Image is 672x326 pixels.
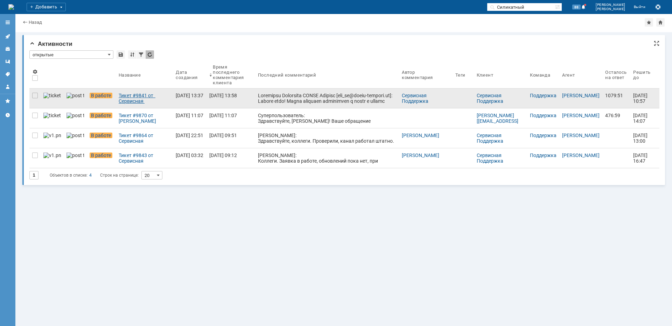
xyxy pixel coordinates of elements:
[66,113,84,118] img: post ticket.png
[633,153,649,164] span: [DATE] 16:47
[474,62,527,88] th: Клиент
[29,20,42,25] a: Назад
[562,153,600,158] a: [PERSON_NAME]
[173,128,206,148] a: [DATE] 22:51
[43,153,61,158] img: v1.png
[630,148,654,168] a: [DATE] 16:47
[477,93,518,121] a: Сервисная Поддержка [PERSON_NAME] [[EMAIL_ADDRESS][DOMAIN_NAME]]
[477,72,493,78] div: Клиент
[402,70,444,80] div: Автор комментария
[119,153,170,164] div: Тикет #9843 от Сервисная Поддержка [PERSON_NAME] [[EMAIL_ADDRESS][DOMAIN_NAME]] (статус: В работе)
[572,5,581,9] span: 88
[90,113,112,118] span: В работе
[402,153,439,158] a: [PERSON_NAME]
[530,133,556,138] a: Поддержка
[2,81,13,92] a: Мой профиль
[562,93,600,98] a: [PERSON_NAME]
[605,93,628,98] div: 1079:51
[477,113,518,129] a: [PERSON_NAME] [[EMAIL_ADDRESS][DOMAIN_NAME]]
[32,69,38,75] span: Настройки
[116,108,173,128] a: Тикет #9870 от [PERSON_NAME] [[EMAIL_ADDRESS][DOMAIN_NAME]] (статус: В работе)
[90,93,112,98] span: В работе
[633,70,651,80] div: Решить до
[255,128,399,148] a: [PERSON_NAME]: Здравствуйте, коллеги. Проверили, канал работал штатно.
[41,148,64,168] a: v1.png
[258,93,396,188] div: Loremipsu Dolorsita CONSE Adipisc [eli_se@doeiu-tempori.ut]: Labore etdo! Magna aliquaen adminimv...
[654,3,662,11] button: Сохранить лог
[137,50,145,59] div: Фильтрация...
[89,171,92,179] div: 4
[630,88,654,108] a: [DATE] 10:57
[50,173,87,178] span: Объектов в списке:
[596,3,625,7] span: [PERSON_NAME]
[87,88,116,108] a: В работе
[209,93,237,98] div: [DATE] 13:58
[64,88,87,108] a: post ticket.png
[8,4,14,10] a: Перейти на домашнюю страницу
[399,62,453,88] th: Автор комментария
[258,153,396,169] div: [PERSON_NAME]: Коллеги. Заявка в работе, обновлений пока нет, при поступлении новой информации, д...
[630,108,654,128] a: [DATE] 14:07
[90,153,112,158] span: В работе
[602,88,630,108] a: 1079:51
[41,128,64,148] a: v1.png
[128,50,136,59] div: Сортировка...
[645,18,653,27] div: Добавить в избранное
[656,18,665,27] div: Сделать домашней страницей
[119,72,141,78] div: Название
[43,133,61,138] img: v1.png
[602,108,630,128] a: 476:59
[8,4,14,10] img: logo
[633,133,649,144] span: [DATE] 13:00
[2,31,13,42] a: Активности
[119,93,170,104] div: Тикет #9841 от Сервисная Поддержка [PERSON_NAME] [[EMAIL_ADDRESS][DOMAIN_NAME]] (статус: В работе)
[41,88,64,108] a: ticket_notification.png
[66,153,84,158] img: post ticket.png
[206,88,255,108] a: [DATE] 13:58
[176,153,203,158] div: [DATE] 03:32
[87,148,116,168] a: В работе
[530,153,556,158] a: Поддержка
[173,88,206,108] a: [DATE] 13:37
[119,133,170,144] div: Тикет #9864 от Сервисная Поддержка [PERSON_NAME] [[EMAIL_ADDRESS][DOMAIN_NAME]] (статус: В работе)
[402,133,439,138] a: [PERSON_NAME]
[173,62,206,88] th: Дата создания
[255,148,399,168] a: [PERSON_NAME]: Коллеги. Заявка в работе, обновлений пока нет, при поступлении новой информации, д...
[213,64,247,85] div: Время последнего комментария клиента
[255,108,399,128] a: Суперпользователь: Здравствуйте, [PERSON_NAME]! Ваше обращение зарегистрировано в Службе Техничес...
[116,128,173,148] a: Тикет #9864 от Сервисная Поддержка [PERSON_NAME] [[EMAIL_ADDRESS][DOMAIN_NAME]] (статус: В работе)
[555,3,562,10] span: Расширенный поиск
[258,72,316,78] div: Последний комментарий
[402,93,443,121] a: Сервисная Поддержка [PERSON_NAME] [[EMAIL_ADDRESS][DOMAIN_NAME]]
[455,72,465,78] div: Теги
[530,72,550,78] div: Команда
[43,93,61,98] img: ticket_notification.png
[2,69,13,80] a: Теги
[654,41,659,46] div: На всю страницу
[116,88,173,108] a: Тикет #9841 от Сервисная Поддержка [PERSON_NAME] [[EMAIL_ADDRESS][DOMAIN_NAME]] (статус: В работе)
[206,108,255,128] a: [DATE] 11:07
[530,93,556,98] a: Поддержка
[527,62,559,88] th: Команда
[87,108,116,128] a: В работе
[41,108,64,128] a: ticket_notification.png
[209,153,237,158] div: [DATE] 09:12
[66,133,84,138] img: post ticket.png
[530,113,556,118] a: Поддержка
[176,93,203,98] div: [DATE] 13:37
[206,148,255,168] a: [DATE] 09:12
[64,108,87,128] a: post ticket.png
[605,70,628,80] div: Осталось на ответ
[29,41,72,47] span: Активности
[116,62,173,88] th: Название
[117,50,125,59] div: Сохранить вид
[176,133,203,138] div: [DATE] 22:51
[146,50,154,59] div: Обновлять список
[477,133,518,161] a: Сервисная Поддержка [PERSON_NAME] [[EMAIL_ADDRESS][DOMAIN_NAME]]
[50,171,139,179] i: Строк на странице:
[64,148,87,168] a: post ticket.png
[258,113,396,146] div: Суперпользователь: Здравствуйте, [PERSON_NAME]! Ваше обращение зарегистрировано в Службе Техничес...
[176,70,198,80] div: Дата создания
[630,128,654,148] a: [DATE] 13:00
[66,93,84,98] img: post ticket.png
